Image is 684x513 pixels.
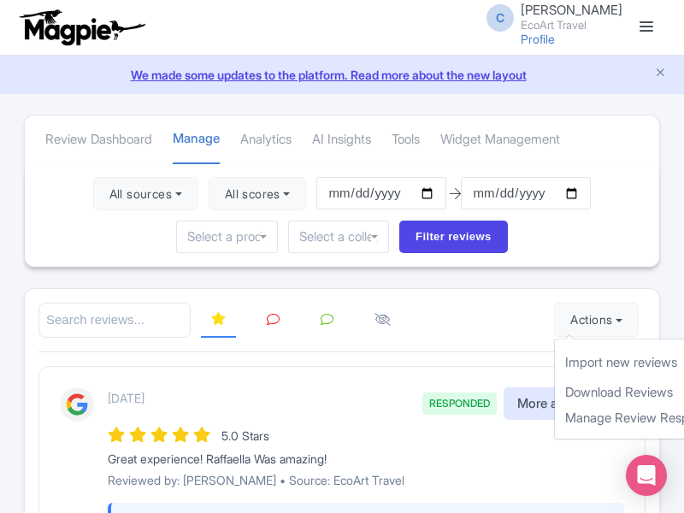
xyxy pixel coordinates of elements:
[38,303,191,338] input: Search reviews...
[187,229,266,245] input: Select a product
[173,115,220,164] a: Manage
[93,177,198,211] button: All sources
[45,116,152,163] a: Review Dashboard
[440,116,560,163] a: Widget Management
[392,116,420,163] a: Tools
[521,32,555,46] a: Profile
[221,428,269,443] span: 5.0 Stars
[521,20,622,31] small: EcoArt Travel
[626,455,667,496] div: Open Intercom Messenger
[60,387,94,422] img: Google Logo
[554,303,639,337] button: Actions
[209,177,307,211] button: All scores
[15,9,148,46] img: logo-ab69f6fb50320c5b225c76a69d11143b.png
[486,4,514,32] span: C
[476,3,622,31] a: C [PERSON_NAME] EcoArt Travel
[240,116,292,163] a: Analytics
[312,116,371,163] a: AI Insights
[299,229,378,245] input: Select a collection
[108,471,624,489] p: Reviewed by: [PERSON_NAME] • Source: EcoArt Travel
[422,392,497,415] span: RESPONDED
[399,221,508,253] input: Filter reviews
[654,64,667,84] button: Close announcement
[10,66,674,84] a: We made some updates to the platform. Read more about the new layout
[521,2,622,18] span: [PERSON_NAME]
[504,387,624,421] button: More actions
[108,450,624,468] div: Great experience! Raffaella Was amazing!
[108,389,144,407] p: [DATE]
